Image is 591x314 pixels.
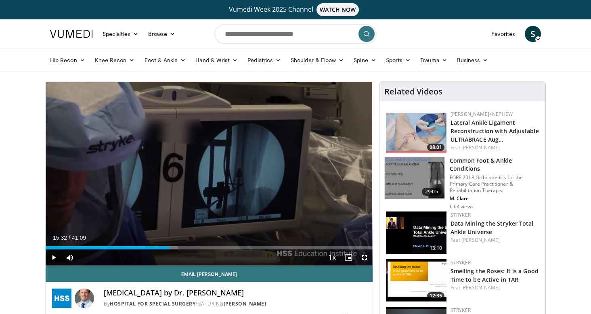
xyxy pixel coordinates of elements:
[50,30,93,38] img: VuMedi Logo
[386,211,446,254] img: e850a339-bace-4409-a791-c78595670531.150x105_q85_crop-smart_upscale.jpg
[386,259,446,301] a: 12:35
[286,52,349,68] a: Shoulder & Elbow
[427,292,444,299] span: 12:35
[486,26,520,42] a: Favorites
[316,3,359,16] span: WATCH NOW
[75,289,94,308] img: Avatar
[52,289,71,308] img: Hospital for Special Surgery
[451,144,539,151] div: Feat.
[461,284,500,291] a: [PERSON_NAME]
[525,26,541,42] a: S
[385,157,444,199] img: 6ece7218-3b5d-40f5-ae19-d9dd7468f08b.150x105_q85_crop-smart_upscale.jpg
[104,300,366,308] div: By FEATURING
[72,234,86,241] span: 41:09
[415,52,452,68] a: Trauma
[340,249,356,266] button: Enable picture-in-picture mode
[422,188,441,196] span: 29:05
[386,111,446,153] img: 044b55f9-35d8-467a-a7ec-b25583c50434.150x105_q85_crop-smart_upscale.jpg
[143,26,180,42] a: Browse
[461,237,500,243] a: [PERSON_NAME]
[110,300,195,307] a: Hospital for Special Surgery
[384,157,541,210] a: 29:05 Common Foot & Ankle Conditions FORE 2018 Orthopaedics for the Primary Care Practitioner & R...
[53,234,67,241] span: 15:32
[46,249,62,266] button: Play
[451,220,534,236] a: Data Mining the Stryker Total Ankle Universe
[215,24,376,44] input: Search topics, interventions
[98,26,143,42] a: Specialties
[46,82,373,266] video-js: Video Player
[243,52,286,68] a: Pediatrics
[451,267,539,283] a: Smelling the Roses: It is a Good Time to be Active in TAR
[452,52,493,68] a: Business
[51,3,540,16] a: Vumedi Week 2025 ChannelWATCH NOW
[386,111,446,153] a: 08:01
[451,259,471,266] a: Stryker
[451,111,513,117] a: [PERSON_NAME]+Nephew
[104,289,366,297] h4: [MEDICAL_DATA] by Dr. [PERSON_NAME]
[451,211,471,218] a: Stryker
[381,52,416,68] a: Sports
[349,52,381,68] a: Spine
[450,174,541,194] p: FORE 2018 Orthopaedics for the Primary Care Practitioner & Rehabilitation Therapist
[386,259,446,301] img: 45d0a095-064c-4e69-8b5d-3f4ab8fccbc0.150x105_q85_crop-smart_upscale.jpg
[461,144,500,151] a: [PERSON_NAME]
[46,266,373,282] a: Email [PERSON_NAME]
[386,211,446,254] a: 13:10
[451,284,539,291] div: Feat.
[69,234,70,241] span: /
[450,157,541,173] h3: Common Foot & Ankle Conditions
[451,119,539,143] a: Lateral Ankle Ligament Reconstruction with Adjustable ULTRABRACE Aug…
[384,87,442,96] h4: Related Videos
[46,246,373,249] div: Progress Bar
[427,245,444,252] span: 13:10
[90,52,140,68] a: Knee Recon
[451,307,471,314] a: Stryker
[450,203,474,210] p: 6.6K views
[324,249,340,266] button: Playback Rate
[191,52,243,68] a: Hand & Wrist
[140,52,191,68] a: Foot & Ankle
[45,52,90,68] a: Hip Recon
[356,249,373,266] button: Fullscreen
[451,237,539,244] div: Feat.
[224,300,266,307] a: [PERSON_NAME]
[450,195,541,202] p: M. Clare
[62,249,78,266] button: Mute
[427,144,444,151] span: 08:01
